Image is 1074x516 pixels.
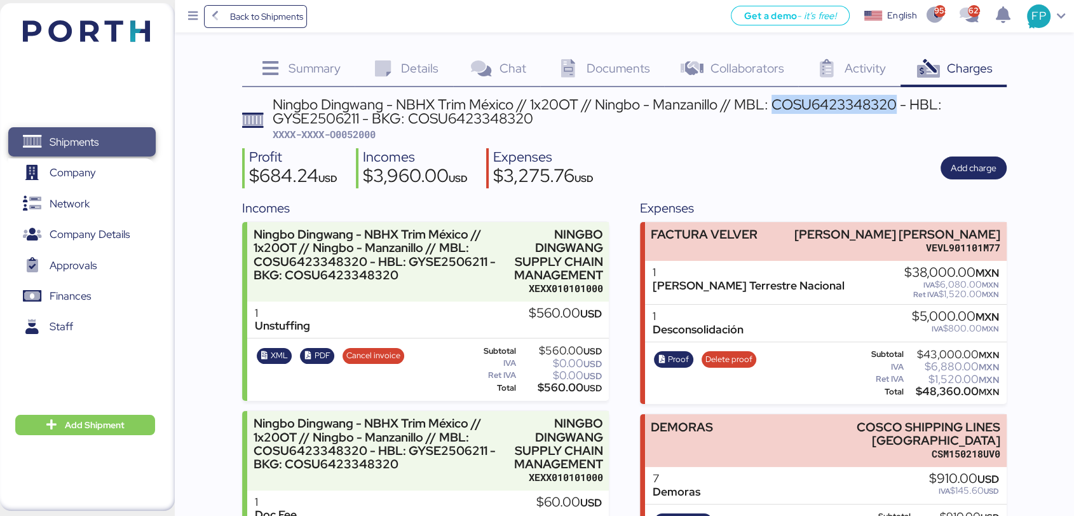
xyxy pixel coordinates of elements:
[518,346,601,356] div: $560.00
[50,133,99,151] span: Shipments
[975,310,999,324] span: MXN
[528,307,601,321] div: $560.00
[318,172,337,185] span: USD
[982,324,999,334] span: MXN
[862,350,904,359] div: Subtotal
[50,164,96,182] span: Company
[587,60,650,76] span: Documents
[518,383,601,393] div: $560.00
[702,351,757,368] button: Delete proof
[273,97,1007,126] div: Ningbo Dingwang - NBHX Trim México // 1x20OT // Ningbo - Manzanillo // MBL: COSU6423348320 - HBL:...
[65,417,125,433] span: Add Shipment
[273,128,376,141] span: XXXX-XXXX-O0052000
[912,324,999,333] div: $800.00
[346,349,400,363] span: Cancel invoice
[8,282,156,311] a: Finances
[845,60,886,76] span: Activity
[512,228,603,282] div: NINGBO DINGWANG SUPPLY CHAIN MANAGEMENT
[906,362,999,372] div: $6,880.00
[50,287,91,305] span: Finances
[449,172,468,185] span: USD
[300,348,334,365] button: PDF
[710,60,784,76] span: Collaborators
[862,363,904,372] div: IVA
[464,359,515,368] div: IVA
[862,387,904,396] div: Total
[653,266,845,279] div: 1
[653,485,700,499] div: Demoras
[979,386,999,398] span: MXN
[912,310,999,324] div: $5,000.00
[499,60,526,76] span: Chat
[979,361,999,373] span: MXN
[50,256,97,275] span: Approvals
[50,195,90,213] span: Network
[493,167,594,188] div: $3,275.76
[574,172,594,185] span: USD
[640,199,1007,218] div: Expenses
[8,312,156,342] a: Staff
[8,189,156,218] a: Network
[518,371,601,380] div: $0.00
[8,127,156,157] a: Shipments
[862,375,904,384] div: Ret IVA
[8,158,156,188] a: Company
[906,375,999,384] div: $1,520.00
[512,471,603,484] div: XEXX010101000
[518,359,601,368] div: $0.00
[512,282,603,295] div: XEXX010101000
[255,307,310,320] div: 1
[249,148,337,167] div: Profit
[464,384,515,393] div: Total
[982,280,999,290] span: MXN
[932,324,943,334] span: IVA
[984,486,999,496] span: USD
[906,387,999,396] div: $48,360.00
[15,415,155,435] button: Add Shipment
[887,9,916,22] div: English
[941,157,1007,179] button: Add charge
[464,371,515,380] div: Ret IVA
[979,374,999,386] span: MXN
[363,148,468,167] div: Incomes
[923,280,935,290] span: IVA
[653,279,845,293] div: [PERSON_NAME] Terrestre Nacional
[8,251,156,280] a: Approvals
[512,417,603,471] div: NINGBO DINGWANG SUPPLY CHAIN MANAGEMENT
[975,266,999,280] span: MXN
[271,349,288,363] span: XML
[929,486,999,496] div: $145.60
[651,228,758,241] div: FACTURA VELVER
[946,60,992,76] span: Charges
[583,345,601,357] span: USD
[794,241,1000,255] div: VEVL901101M77
[651,421,713,434] div: DEMORAS
[791,447,1000,461] div: CSM150218UV0
[182,6,204,27] button: Menu
[254,417,506,471] div: Ningbo Dingwang - NBHX Trim México // 1x20OT // Ningbo - Manzanillo // MBL: COSU6423348320 - HBL:...
[951,160,996,176] span: Add charge
[401,60,438,76] span: Details
[653,310,744,323] div: 1
[50,317,73,336] span: Staff
[493,148,594,167] div: Expenses
[653,323,744,337] div: Desconsolidación
[249,167,337,188] div: $684.24
[929,472,999,486] div: $910.00
[314,349,330,363] span: PDF
[913,289,939,300] span: Ret IVA
[982,289,999,300] span: MXN
[464,347,515,356] div: Subtotal
[979,349,999,361] span: MXN
[583,358,601,370] span: USD
[289,60,341,76] span: Summary
[794,228,1000,241] div: [PERSON_NAME] [PERSON_NAME]
[50,225,130,244] span: Company Details
[904,266,999,280] div: $38,000.00
[255,496,297,509] div: 1
[791,421,1000,447] div: COSCO SHIPPING LINES [GEOGRAPHIC_DATA]
[363,167,468,188] div: $3,960.00
[654,351,693,368] button: Proof
[204,5,308,28] a: Back to Shipments
[343,348,405,365] button: Cancel invoice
